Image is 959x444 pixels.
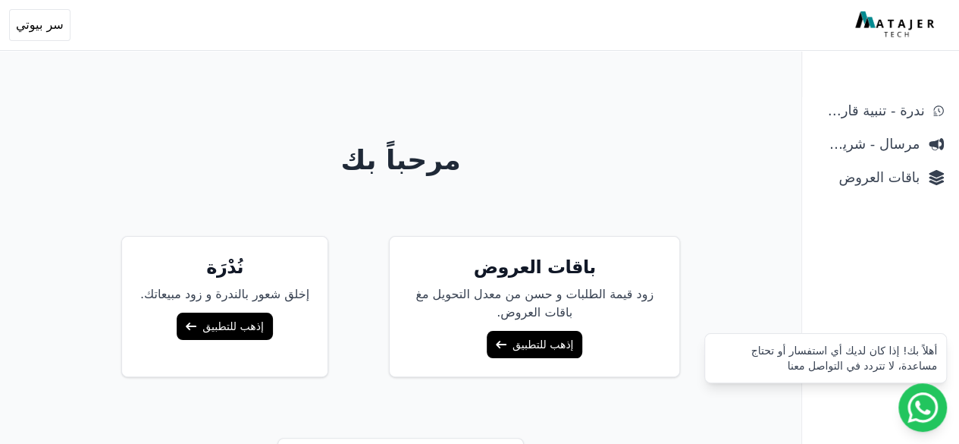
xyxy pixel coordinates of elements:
img: MatajerTech Logo [855,11,938,39]
h1: مرحباً بك [13,145,789,175]
p: إخلق شعور بالندرة و زود مبيعاتك. [140,285,309,304]
button: سر بيوتي [9,9,71,41]
div: أهلاً بك! إذا كان لديك أي استفسار أو تحتاج مساعدة، لا تتردد في التواصل معنا [714,343,937,373]
span: باقات العروض [817,167,920,188]
a: إذهب للتطبيق [177,313,272,340]
span: سر بيوتي [16,16,64,34]
h5: نُدْرَة [140,255,309,279]
p: زود قيمة الطلبات و حسن من معدل التحويل مغ باقات العروض. [408,285,661,322]
a: إذهب للتطبيق [487,331,582,358]
h5: باقات العروض [408,255,661,279]
span: ندرة - تنبية قارب علي النفاذ [817,100,924,121]
span: مرسال - شريط دعاية [817,134,920,155]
